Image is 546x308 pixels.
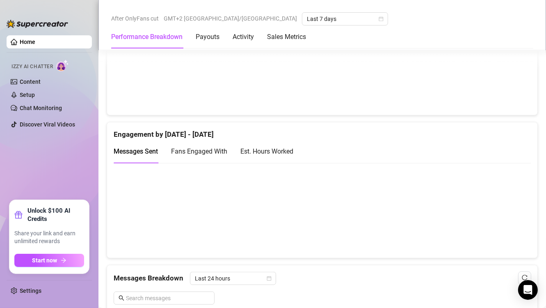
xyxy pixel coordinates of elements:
div: Est. Hours Worked [240,146,293,156]
span: Fans Engaged With [171,147,227,155]
span: Share your link and earn unlimited rewards [14,230,84,246]
button: Start nowarrow-right [14,254,84,267]
span: calendar [379,16,384,21]
a: Setup [20,92,35,98]
img: logo-BBDzfeDw.svg [7,20,68,28]
span: Messages Sent [114,147,158,155]
div: Payouts [196,32,219,42]
div: Performance Breakdown [111,32,183,42]
div: Activity [233,32,254,42]
input: Search messages [126,294,210,303]
span: search [119,295,124,301]
span: Last 7 days [307,13,383,25]
div: Messages Breakdown [114,272,531,285]
img: AI Chatter [56,60,69,71]
div: Open Intercom Messenger [518,280,538,300]
a: Chat Monitoring [20,105,62,111]
div: Sales Metrics [267,32,306,42]
span: After OnlyFans cut [111,12,159,25]
span: GMT+2 [GEOGRAPHIC_DATA]/[GEOGRAPHIC_DATA] [164,12,297,25]
span: Start now [32,257,57,264]
span: Last 24 hours [195,272,271,285]
a: Home [20,39,35,45]
a: Settings [20,287,41,294]
span: gift [14,211,23,219]
span: calendar [267,276,272,281]
a: Discover Viral Videos [20,121,75,128]
span: arrow-right [61,257,66,263]
a: Content [20,78,41,85]
span: Izzy AI Chatter [11,63,53,71]
div: Engagement by [DATE] - [DATE] [114,122,531,140]
strong: Unlock $100 AI Credits [27,207,84,223]
span: reload [522,275,528,280]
